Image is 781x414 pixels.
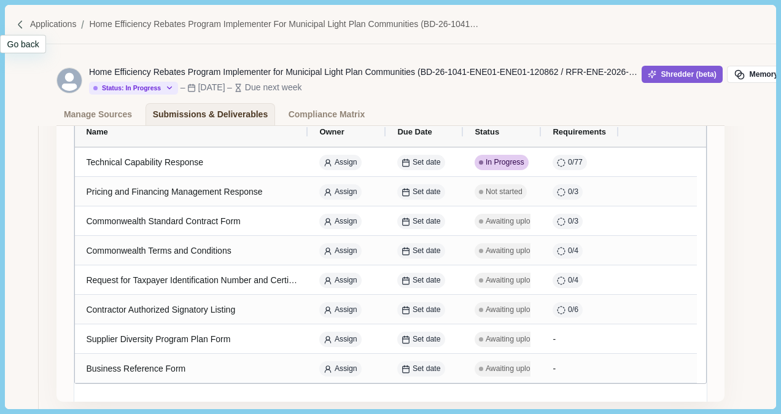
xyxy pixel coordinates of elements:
[486,305,538,316] span: Awaiting upload
[568,216,578,227] span: 0 / 3
[76,19,89,30] img: Forward slash icon
[86,127,107,136] span: Name
[335,216,357,227] span: Assign
[64,104,132,125] div: Manage Sources
[319,214,361,229] button: Assign
[553,325,608,354] div: -
[486,216,538,227] span: Awaiting upload
[198,81,225,94] div: [DATE]
[413,334,441,345] span: Set date
[335,275,357,286] span: Assign
[319,184,361,200] button: Assign
[319,361,361,377] button: Assign
[319,127,344,136] span: Owner
[289,104,365,125] div: Compliance Matrix
[335,187,357,198] span: Assign
[397,155,445,170] button: Set date
[319,243,361,259] button: Assign
[568,157,583,168] span: 0 / 77
[397,184,445,200] button: Set date
[486,334,538,345] span: Awaiting upload
[397,243,445,259] button: Set date
[335,305,357,316] span: Assign
[553,127,606,136] span: Requirements
[553,354,608,384] div: -
[319,155,361,170] button: Assign
[319,273,361,288] button: Assign
[86,357,297,381] div: Business Reference Form
[15,20,26,30] img: Forward slash icon
[146,103,275,125] a: Submissions & Deliverables
[335,334,357,345] span: Assign
[568,275,578,286] span: 0 / 4
[397,332,445,347] button: Set date
[30,18,77,31] a: Applications
[89,18,480,31] a: Home Efficiency Rebates Program Implementer for Municipal Light Plan Communities (BD-26-1041-ENE0...
[93,84,161,92] div: Status: In Progress
[397,273,445,288] button: Set date
[475,127,499,136] span: Status
[413,187,441,198] span: Set date
[86,209,297,233] div: Commonwealth Standard Contract Form
[86,239,297,263] div: Commonwealth Terms and Conditions
[153,104,268,125] div: Submissions & Deliverables
[227,81,232,94] div: –
[413,364,441,375] span: Set date
[181,81,185,94] div: –
[413,157,441,168] span: Set date
[86,268,297,292] div: Request for Taxpayer Identification Number and Certification (Mass. Substitute W9 Form)
[86,180,297,204] div: Pricing and Financing Management Response
[397,214,445,229] button: Set date
[568,305,578,316] span: 0 / 6
[335,246,357,257] span: Assign
[397,127,432,136] span: Due Date
[486,246,538,257] span: Awaiting upload
[245,81,302,94] div: Due next week
[86,150,297,174] div: Technical Capability Response
[568,246,578,257] span: 0 / 4
[57,68,82,93] svg: avatar
[642,66,723,83] button: Shredder (beta)
[89,82,178,95] button: Status: In Progress
[568,187,578,198] span: 0 / 3
[413,216,441,227] span: Set date
[397,361,445,377] button: Set date
[335,364,357,375] span: Assign
[86,327,297,351] div: Supplier Diversity Program Plan Form
[86,298,297,322] div: Contractor Authorized Signatory Listing
[486,157,524,168] span: In Progress
[486,275,538,286] span: Awaiting upload
[413,246,441,257] span: Set date
[56,103,139,125] a: Manage Sources
[486,187,523,198] span: Not started
[319,302,361,318] button: Assign
[281,103,371,125] a: Compliance Matrix
[486,364,538,375] span: Awaiting upload
[89,66,642,79] div: Home Efficiency Rebates Program Implementer for Municipal Light Plan Communities (BD-26-1041-ENE0...
[319,332,361,347] button: Assign
[397,302,445,318] button: Set date
[413,305,441,316] span: Set date
[413,275,441,286] span: Set date
[335,157,357,168] span: Assign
